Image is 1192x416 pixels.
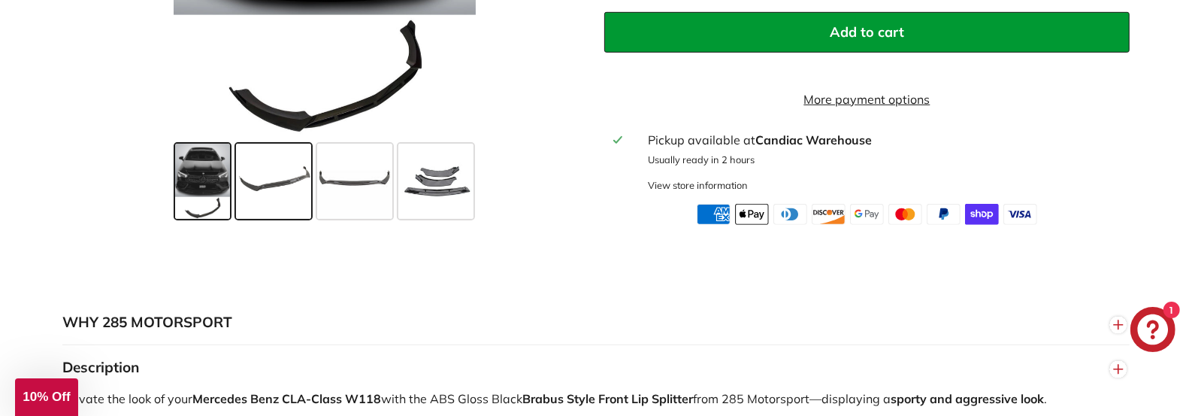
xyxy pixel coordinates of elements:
button: Description [62,345,1130,390]
inbox-online-store-chat: Shopify online store chat [1126,307,1180,356]
div: Pickup available at [648,131,1121,149]
img: american_express [697,204,731,225]
button: Add to cart [604,12,1130,53]
strong: Brabus Style [522,391,595,406]
strong: Mercedes Benz CLA-Class W118 [192,391,381,406]
strong: sporty and aggressive look [891,391,1044,406]
div: View store information [648,178,748,193]
img: discover [812,204,846,225]
img: google_pay [850,204,884,225]
img: visa [1003,204,1037,225]
button: WHY 285 MOTORSPORT [62,300,1130,345]
span: Add to cart [830,23,904,41]
img: master [888,204,922,225]
img: diners_club [773,204,807,225]
strong: Front Lip Splitter [598,391,693,406]
img: apple_pay [735,204,769,225]
strong: Candiac Warehouse [755,132,872,147]
p: Usually ready in 2 hours [648,153,1121,167]
a: More payment options [604,90,1130,108]
div: 10% Off [15,378,78,416]
span: 10% Off [23,390,70,404]
img: shopify_pay [965,204,999,225]
img: paypal [927,204,961,225]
